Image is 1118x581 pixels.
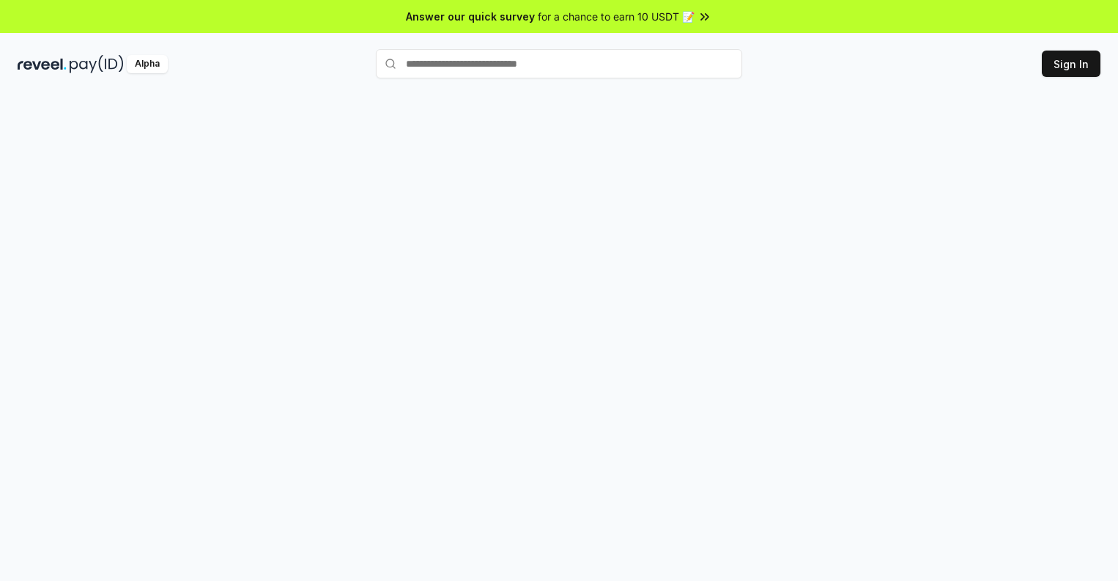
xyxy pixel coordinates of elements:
[18,55,67,73] img: reveel_dark
[406,9,535,24] span: Answer our quick survey
[127,55,168,73] div: Alpha
[538,9,695,24] span: for a chance to earn 10 USDT 📝
[70,55,124,73] img: pay_id
[1042,51,1100,77] button: Sign In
